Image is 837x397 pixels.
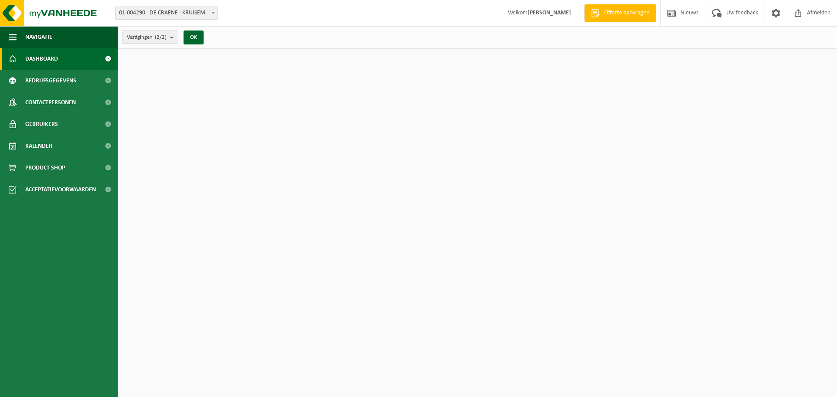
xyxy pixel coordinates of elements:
span: Acceptatievoorwaarden [25,179,96,200]
span: Gebruikers [25,113,58,135]
span: Navigatie [25,26,52,48]
span: Vestigingen [127,31,167,44]
button: Vestigingen(2/2) [122,31,178,44]
span: Contactpersonen [25,92,76,113]
span: 01-004290 - DE CRAENE - KRUISEM [115,7,218,20]
count: (2/2) [155,34,167,40]
span: Dashboard [25,48,58,70]
span: 01-004290 - DE CRAENE - KRUISEM [116,7,218,19]
span: Bedrijfsgegevens [25,70,76,92]
strong: [PERSON_NAME] [527,10,571,16]
span: Kalender [25,135,52,157]
a: Offerte aanvragen [584,4,656,22]
span: Product Shop [25,157,65,179]
span: Offerte aanvragen [602,9,652,17]
button: OK [184,31,204,44]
